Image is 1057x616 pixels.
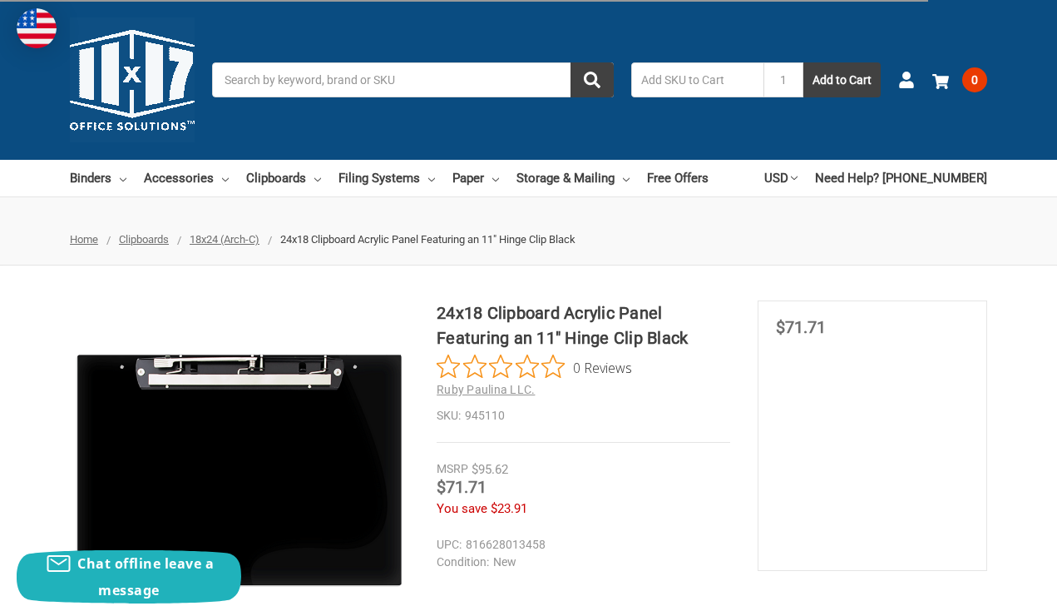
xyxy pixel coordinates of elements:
img: duty and tax information for United States [17,8,57,48]
dt: Condition: [437,554,489,571]
a: Home [70,233,98,246]
button: Chat offline leave a message [17,550,241,604]
button: Rated 0 out of 5 stars from 0 reviews. Jump to reviews. [437,355,632,380]
a: Clipboards [246,160,321,196]
a: Ruby Paulina LLC. [437,383,535,396]
span: You save [437,501,487,516]
dd: 945110 [437,407,730,425]
button: Add to Cart [803,62,881,97]
a: Binders [70,160,126,196]
span: $95.62 [472,462,508,477]
input: Search by keyword, brand or SKU [212,62,614,97]
span: $71.71 [776,317,826,337]
a: Need Help? [PHONE_NUMBER] [815,160,987,196]
a: USD [764,160,798,196]
a: Accessories [144,160,229,196]
a: Free Offers [647,160,709,196]
input: Add SKU to Cart [631,62,763,97]
span: 0 Reviews [573,355,632,380]
h1: 24x18 Clipboard Acrylic Panel Featuring an 11" Hinge Clip Black [437,301,730,350]
a: Paper [452,160,499,196]
dt: SKU: [437,407,461,425]
span: Chat offline leave a message [77,554,214,599]
a: Storage & Mailing [516,160,630,196]
span: 0 [962,67,987,92]
a: 0 [932,58,987,102]
span: 24x18 Clipboard Acrylic Panel Featuring an 11" Hinge Clip Black [280,233,575,246]
img: 11x17.com [70,17,195,142]
span: $71.71 [437,477,487,497]
div: MSRP [437,460,468,478]
a: Clipboards [119,233,169,246]
dt: UPC: [437,536,462,554]
dd: 816628013458 [437,536,723,554]
iframe: Google Customer Reviews [920,571,1057,616]
a: Filing Systems [338,160,435,196]
a: 18x24 (Arch-C) [190,233,259,246]
span: $23.91 [491,501,527,516]
dd: New [437,554,723,571]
